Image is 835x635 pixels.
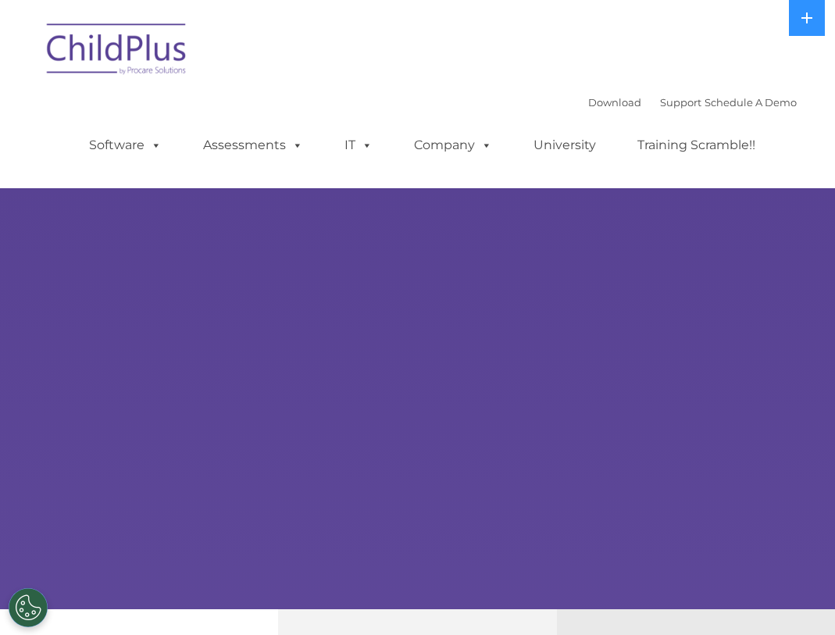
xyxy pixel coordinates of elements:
[705,96,797,109] a: Schedule A Demo
[622,130,771,161] a: Training Scramble!!
[398,130,508,161] a: Company
[9,588,48,627] button: Cookies Settings
[187,130,319,161] a: Assessments
[660,96,701,109] a: Support
[588,96,797,109] font: |
[588,96,641,109] a: Download
[73,130,177,161] a: Software
[329,130,388,161] a: IT
[518,130,612,161] a: University
[39,12,195,91] img: ChildPlus by Procare Solutions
